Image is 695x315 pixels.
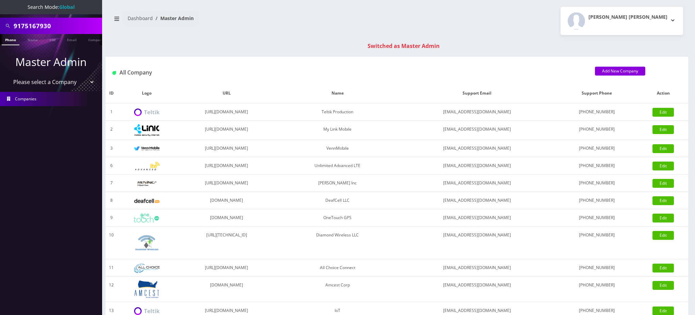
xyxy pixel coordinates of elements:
th: ID [106,83,117,103]
a: SIM [46,34,59,45]
td: 1 [106,103,117,121]
td: 7 [106,175,117,192]
img: My Link Mobile [134,124,160,136]
a: Edit [652,264,674,272]
a: Edit [652,179,674,188]
td: Unlimited Advanced LTE [277,157,398,175]
td: [PHONE_NUMBER] [555,140,639,157]
td: [PHONE_NUMBER] [555,277,639,302]
td: [EMAIL_ADDRESS][DOMAIN_NAME] [398,259,555,277]
td: [PHONE_NUMBER] [555,121,639,140]
img: Unlimited Advanced LTE [134,162,160,170]
h2: [PERSON_NAME] [PERSON_NAME] [588,14,667,20]
a: Edit [652,196,674,205]
strong: Global [59,4,75,10]
img: All Company [112,71,116,75]
td: [EMAIL_ADDRESS][DOMAIN_NAME] [398,157,555,175]
td: 10 [106,227,117,259]
img: All Choice Connect [134,264,160,273]
a: Dashboard [128,15,153,21]
td: 12 [106,277,117,302]
th: Support Email [398,83,555,103]
a: Phone [2,34,19,45]
a: Add New Company [595,67,645,76]
td: [DOMAIN_NAME] [176,209,277,227]
li: Master Admin [153,15,194,22]
td: [DOMAIN_NAME] [176,192,277,209]
a: Name [24,34,41,45]
div: Switched as Master Admin [112,42,695,50]
span: Search Mode: [28,4,75,10]
td: Diamond Wireless LLC [277,227,398,259]
a: Edit [652,144,674,153]
td: [DOMAIN_NAME] [176,277,277,302]
td: [URL][DOMAIN_NAME] [176,175,277,192]
td: [EMAIL_ADDRESS][DOMAIN_NAME] [398,227,555,259]
td: [URL][DOMAIN_NAME] [176,259,277,277]
td: [EMAIL_ADDRESS][DOMAIN_NAME] [398,103,555,121]
img: Teltik Production [134,109,160,116]
img: OneTouch GPS [134,214,160,222]
td: [URL][TECHNICAL_ID] [176,227,277,259]
td: OneTouch GPS [277,209,398,227]
td: 3 [106,140,117,157]
a: Edit [652,281,674,290]
a: Edit [652,125,674,134]
h1: All Company [112,69,585,76]
td: All Choice Connect [277,259,398,277]
td: Teltik Production [277,103,398,121]
img: Rexing Inc [134,180,160,187]
td: [PHONE_NUMBER] [555,259,639,277]
td: [EMAIL_ADDRESS][DOMAIN_NAME] [398,192,555,209]
td: VennMobile [277,140,398,157]
td: [EMAIL_ADDRESS][DOMAIN_NAME] [398,175,555,192]
th: Name [277,83,398,103]
td: [PHONE_NUMBER] [555,192,639,209]
td: [PERSON_NAME] Inc [277,175,398,192]
td: 9 [106,209,117,227]
td: 8 [106,192,117,209]
td: [PHONE_NUMBER] [555,103,639,121]
td: [PHONE_NUMBER] [555,209,639,227]
button: [PERSON_NAME] [PERSON_NAME] [561,7,683,35]
img: Amcest Corp [134,280,160,298]
th: Action [639,83,688,103]
a: Email [64,34,80,45]
td: DeafCell LLC [277,192,398,209]
td: [PHONE_NUMBER] [555,157,639,175]
img: Diamond Wireless LLC [134,230,160,255]
a: Edit [652,108,674,117]
th: Support Phone [555,83,639,103]
td: [URL][DOMAIN_NAME] [176,103,277,121]
td: [EMAIL_ADDRESS][DOMAIN_NAME] [398,140,555,157]
td: My Link Mobile [277,121,398,140]
input: Search All Companies [14,19,100,32]
img: DeafCell LLC [134,199,160,203]
th: Logo [117,83,176,103]
td: [URL][DOMAIN_NAME] [176,140,277,157]
td: Amcest Corp [277,277,398,302]
td: [PHONE_NUMBER] [555,227,639,259]
nav: breadcrumb [111,11,392,31]
a: Edit [652,231,674,240]
td: 6 [106,157,117,175]
a: Edit [652,162,674,170]
th: URL [176,83,277,103]
span: Companies [15,96,36,102]
a: Company [85,34,108,45]
td: [PHONE_NUMBER] [555,175,639,192]
td: [EMAIL_ADDRESS][DOMAIN_NAME] [398,277,555,302]
img: VennMobile [134,146,160,151]
td: [URL][DOMAIN_NAME] [176,157,277,175]
td: [EMAIL_ADDRESS][DOMAIN_NAME] [398,121,555,140]
td: [EMAIL_ADDRESS][DOMAIN_NAME] [398,209,555,227]
img: IoT [134,307,160,315]
a: Edit [652,214,674,222]
td: 11 [106,259,117,277]
td: [URL][DOMAIN_NAME] [176,121,277,140]
td: 2 [106,121,117,140]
